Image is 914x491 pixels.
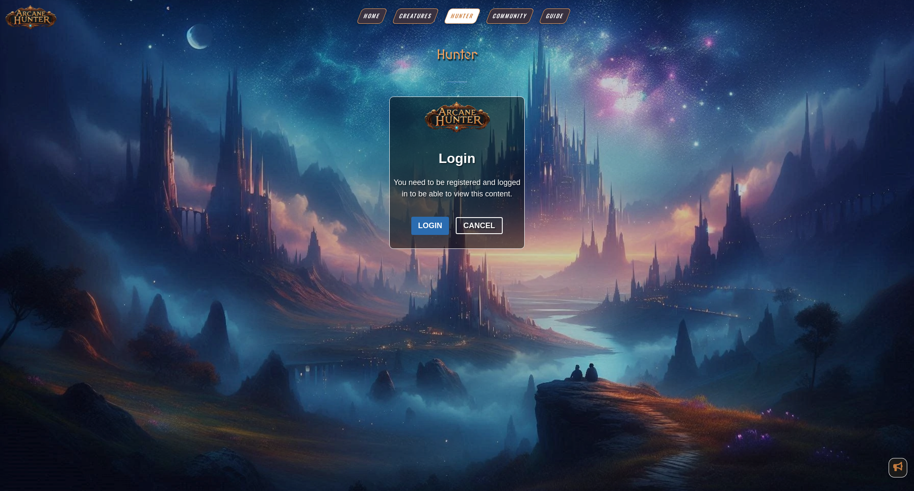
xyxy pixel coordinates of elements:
[398,12,433,20] span: Creatures
[449,12,475,20] span: Hunter
[362,12,381,20] span: Home
[539,8,571,24] a: Guide
[491,12,528,20] span: Community
[456,217,503,234] a: Cancel
[393,177,521,200] p: You need to be registered and logged in to be able to view this content.
[443,8,481,24] a: Hunter
[356,8,388,24] a: Home
[4,4,57,30] img: Arcane Hunter Title
[485,8,534,24] a: Community
[545,12,565,20] span: Guide
[423,100,491,133] img: Arcane Hunter Title
[392,8,439,24] a: Creatures
[393,147,521,170] h1: Login
[411,217,449,235] button: Login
